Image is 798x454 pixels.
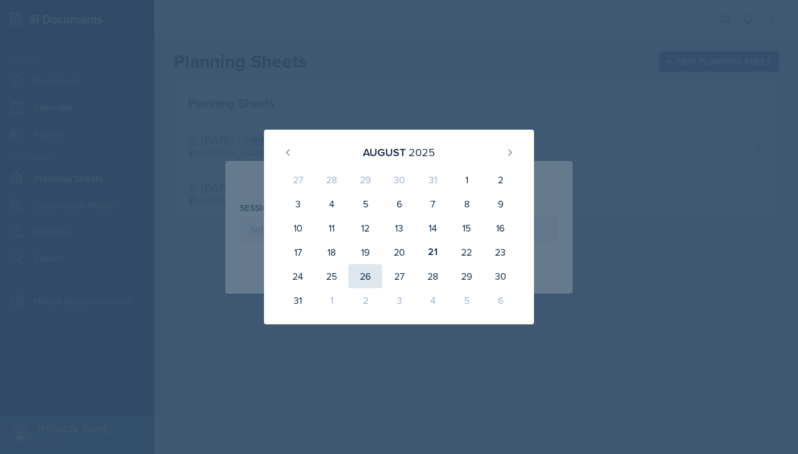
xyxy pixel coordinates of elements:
[483,216,517,240] div: 16
[450,216,483,240] div: 15
[382,216,416,240] div: 13
[483,168,517,192] div: 2
[483,288,517,312] div: 6
[382,192,416,216] div: 6
[416,216,450,240] div: 14
[315,288,348,312] div: 1
[281,192,315,216] div: 3
[348,288,382,312] div: 2
[450,192,483,216] div: 8
[281,264,315,288] div: 24
[483,192,517,216] div: 9
[450,288,483,312] div: 5
[450,264,483,288] div: 29
[363,144,406,160] div: August
[416,168,450,192] div: 31
[281,168,315,192] div: 27
[348,192,382,216] div: 5
[409,144,435,160] div: 2025
[483,240,517,264] div: 23
[315,192,348,216] div: 4
[382,168,416,192] div: 30
[382,288,416,312] div: 3
[416,264,450,288] div: 28
[450,168,483,192] div: 1
[382,240,416,264] div: 20
[281,288,315,312] div: 31
[483,264,517,288] div: 30
[348,264,382,288] div: 26
[416,240,450,264] div: 21
[348,240,382,264] div: 19
[281,216,315,240] div: 10
[315,240,348,264] div: 18
[416,192,450,216] div: 7
[315,216,348,240] div: 11
[382,264,416,288] div: 27
[315,264,348,288] div: 25
[416,288,450,312] div: 4
[348,168,382,192] div: 29
[450,240,483,264] div: 22
[315,168,348,192] div: 28
[281,240,315,264] div: 17
[348,216,382,240] div: 12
